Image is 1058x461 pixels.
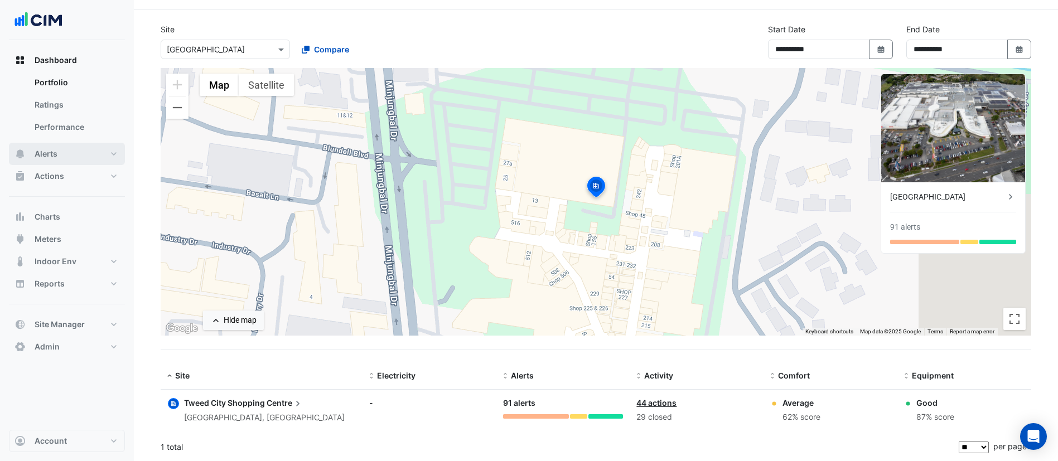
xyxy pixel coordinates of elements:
div: 62% score [782,411,820,424]
span: Admin [35,341,60,352]
span: Actions [35,171,64,182]
app-icon: Reports [15,278,26,289]
div: Good [916,397,954,409]
a: Performance [26,116,125,138]
span: Alerts [511,371,534,380]
app-icon: Indoor Env [15,256,26,267]
a: Portfolio [26,71,125,94]
app-icon: Charts [15,211,26,222]
span: Site Manager [35,319,85,330]
span: Account [35,435,67,447]
img: site-pin-selected.svg [584,175,608,202]
button: Indoor Env [9,250,125,273]
button: Site Manager [9,313,125,336]
button: Alerts [9,143,125,165]
div: 1 total [161,433,956,461]
a: Open this area in Google Maps (opens a new window) [163,321,200,336]
button: Hide map [203,310,264,330]
span: Map data ©2025 Google [860,328,921,334]
div: 91 alerts [503,397,624,410]
span: Tweed City Shopping [184,398,265,407]
img: Google [163,321,200,336]
app-icon: Meters [15,234,26,245]
app-icon: Site Manager [15,319,26,330]
button: Meters [9,228,125,250]
button: Admin [9,336,125,358]
button: Compare [294,40,356,59]
span: Meters [35,234,61,245]
span: Comfort [778,371,810,380]
button: Show satellite imagery [239,74,294,96]
span: Equipment [912,371,954,380]
span: Compare [314,43,349,55]
button: Zoom out [166,96,189,119]
button: Dashboard [9,49,125,71]
span: Electricity [377,371,416,380]
div: [GEOGRAPHIC_DATA], [GEOGRAPHIC_DATA] [184,411,345,424]
img: Tweed City Shopping Centre [881,74,1025,182]
button: Zoom in [166,74,189,96]
div: 87% score [916,411,954,424]
app-icon: Actions [15,171,26,182]
fa-icon: Select Date [1014,45,1025,54]
a: Ratings [26,94,125,116]
a: 44 actions [636,398,677,407]
span: Dashboard [35,55,77,66]
app-icon: Admin [15,341,26,352]
label: Start Date [768,23,805,35]
span: Activity [644,371,673,380]
div: - [369,397,490,409]
a: Report a map error [950,328,994,334]
span: Indoor Env [35,256,76,267]
button: Toggle fullscreen view [1003,308,1026,330]
span: Site [175,371,190,380]
span: Reports [35,278,65,289]
button: Charts [9,206,125,228]
button: Reports [9,273,125,295]
fa-icon: Select Date [876,45,886,54]
span: Charts [35,211,60,222]
div: [GEOGRAPHIC_DATA] [890,191,1005,203]
button: Keyboard shortcuts [805,328,853,336]
button: Show street map [200,74,239,96]
button: Account [9,430,125,452]
div: Average [782,397,820,409]
span: per page [993,441,1027,451]
label: Site [161,23,175,35]
label: End Date [906,23,940,35]
div: 91 alerts [890,221,920,233]
div: Dashboard [9,71,125,143]
span: Centre [267,397,303,409]
div: 29 closed [636,411,757,424]
span: Alerts [35,148,57,159]
a: Terms (opens in new tab) [927,328,943,334]
div: Hide map [224,314,257,326]
button: Actions [9,165,125,187]
app-icon: Dashboard [15,55,26,66]
div: Open Intercom Messenger [1020,423,1047,450]
app-icon: Alerts [15,148,26,159]
img: Company Logo [13,9,64,31]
